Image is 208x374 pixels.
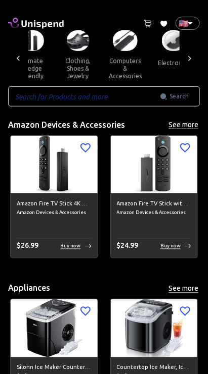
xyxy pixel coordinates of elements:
img: Silonn Ice Maker Countertop, 9 Cubes Ready in 6 Mins, 26lbs in 24Hrs, Self-Cleaning Ice Machine w... [11,299,98,357]
button: climate pledge friendly [10,51,55,86]
span: Search [170,91,189,101]
h6: Amazon Fire TV Stick with Alexa Voice Remote (includes TV controls), free &amp; live TV without c... [117,199,192,208]
h5: Amazon Devices & Accessories [8,120,125,130]
div: 🇺🇸 [176,17,200,30]
img: Computers & Accessories [113,30,138,51]
span: $ 24.99 [117,242,139,250]
h6: Silonn Ice Maker Countertop, 9 Cubes Ready in 6 Mins, 26lbs in 24Hrs, Self-Cleaning Ice Machine w... [17,363,92,372]
img: Countertop Ice Maker, Ice Maker Machine 6 Mins 9 Bullet Ice, 26.5lbs/24Hrs, Portable Ice Maker Ma... [111,299,198,357]
span: Amazon Devices & Accessories [117,208,192,217]
span: $ 26.99 [17,242,38,250]
input: Search for Products and more [8,86,160,106]
img: Electronics [162,30,186,51]
button: clothing, shoes & jewelry [55,51,101,86]
p: Buy now [160,242,181,250]
img: Climate Pledge Friendly [21,30,44,51]
button: See more [168,283,200,295]
h6: Amazon Fire TV Stick 4K Max streaming device, Wi-Fi 6, Alexa Voice Remote (includes TV controls) [17,199,92,208]
p: 🇺🇸 [179,17,184,29]
button: See more [168,119,200,131]
button: computers & accessories [101,51,150,86]
img: Amazon Fire TV Stick 4K Max streaming device, Wi-Fi 6, Alexa Voice Remote (includes TV controls) ... [11,136,98,193]
img: Amazon Fire TV Stick with Alexa Voice Remote (includes TV controls), free &amp; live TV without c... [111,136,198,193]
p: Buy now [61,242,81,250]
button: electronics [150,51,197,75]
img: Clothing, Shoes & Jewelry [67,30,90,51]
h5: Appliances [8,283,50,294]
h6: Countertop Ice Maker, Ice Maker Machine 6 Mins 9 Bullet Ice, 26.5lbs/24Hrs, Portable Ice Maker Ma... [117,363,192,372]
span: Amazon Devices & Accessories [17,208,92,217]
